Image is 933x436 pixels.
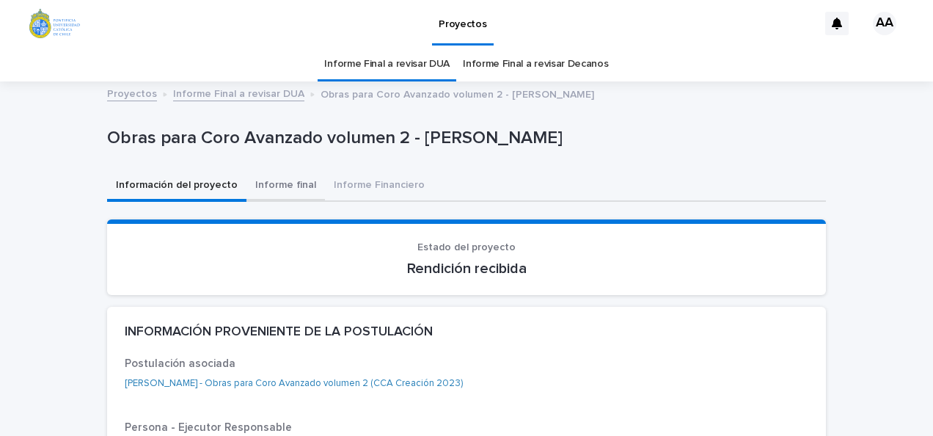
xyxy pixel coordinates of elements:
p: Obras para Coro Avanzado volumen 2 - [PERSON_NAME] [321,85,594,101]
span: Persona - Ejecutor Responsable [125,422,292,433]
p: Obras para Coro Avanzado volumen 2 - [PERSON_NAME] [107,128,820,149]
button: Información del proyecto [107,171,246,202]
span: Estado del proyecto [417,242,516,252]
a: Informe Final a revisar Decanos [463,47,608,81]
button: Informe Financiero [325,171,433,202]
img: abTH9oyRgylbozZfkT2H [29,9,80,38]
a: [PERSON_NAME] - Obras para Coro Avanzado volumen 2 (CCA Creación 2023) [125,377,463,392]
button: Informe final [246,171,325,202]
a: Informe Final a revisar DUA [324,47,450,81]
p: Rendición recibida [125,260,808,277]
a: Informe Final a revisar DUA [173,84,304,101]
a: Proyectos [107,84,157,101]
div: AA [873,12,896,35]
h2: INFORMACIÓN PROVENIENTE DE LA POSTULACIÓN [125,324,433,341]
span: Postulación asociada [125,358,235,369]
